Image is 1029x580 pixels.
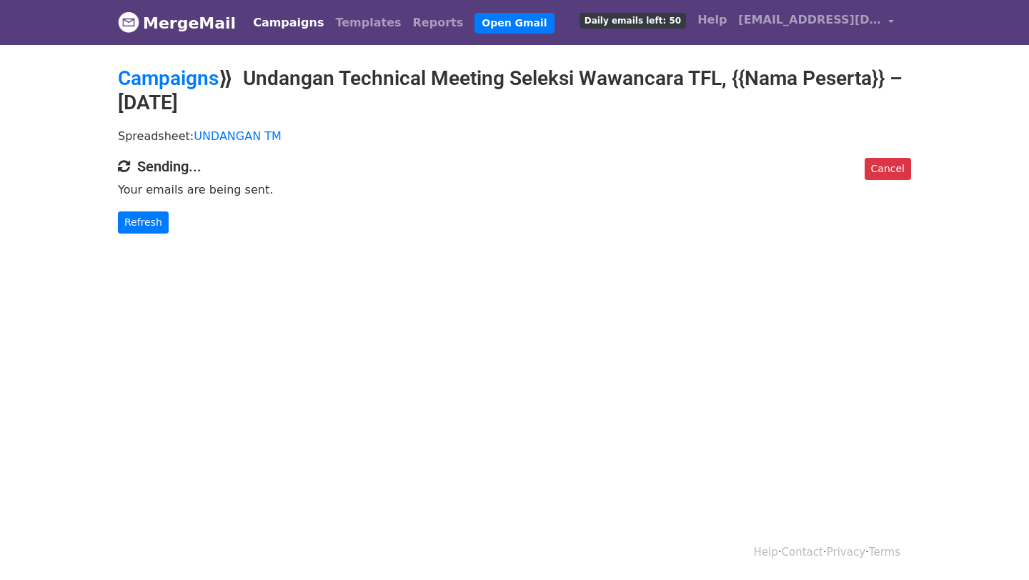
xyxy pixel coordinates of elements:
[118,129,911,144] p: Spreadsheet:
[732,6,900,39] a: [EMAIL_ADDRESS][DOMAIN_NAME]
[118,11,139,33] img: MergeMail logo
[865,158,911,180] a: Cancel
[118,66,219,90] a: Campaigns
[194,129,282,143] a: UNDANGAN TM
[738,11,881,29] span: [EMAIL_ADDRESS][DOMAIN_NAME]
[118,211,169,234] a: Refresh
[118,8,236,38] a: MergeMail
[247,9,329,37] a: Campaigns
[580,13,686,29] span: Daily emails left: 50
[827,546,865,559] a: Privacy
[754,546,778,559] a: Help
[407,9,469,37] a: Reports
[782,546,823,559] a: Contact
[869,546,900,559] a: Terms
[118,66,911,114] h2: ⟫ Undangan Technical Meeting Seleksi Wawancara TFL, {{Nama Peserta}} – [DATE]
[118,158,911,175] h4: Sending...
[474,13,554,34] a: Open Gmail
[118,182,911,197] p: Your emails are being sent.
[574,6,692,34] a: Daily emails left: 50
[692,6,732,34] a: Help
[329,9,407,37] a: Templates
